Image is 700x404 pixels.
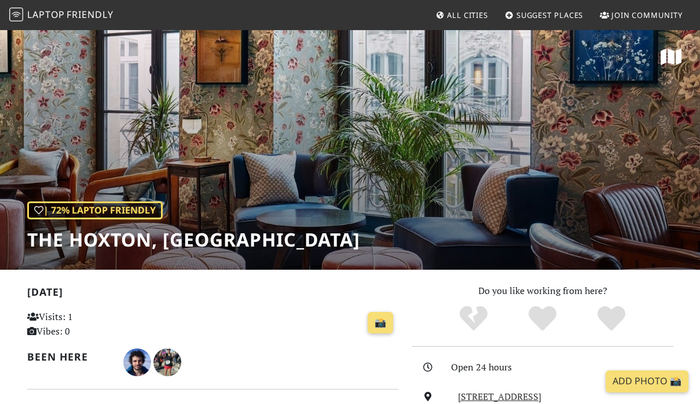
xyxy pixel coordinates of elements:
div: | 72% Laptop Friendly [27,201,163,220]
p: Do you like working from here? [412,284,673,299]
a: LaptopFriendly LaptopFriendly [9,5,113,25]
div: Open 24 hours [451,360,680,375]
span: Laptop [27,8,65,21]
a: 📸 [368,312,393,334]
img: 1348-justin.jpg [153,348,181,376]
h2: [DATE] [27,286,398,303]
h1: The Hoxton, [GEOGRAPHIC_DATA] [27,229,360,251]
div: No [439,304,508,333]
img: LaptopFriendly [9,8,23,21]
span: Justin Ahn [153,355,181,368]
a: All Cities [431,5,493,25]
div: Yes [508,304,577,333]
p: Visits: 1 Vibes: 0 [27,310,142,339]
a: Join Community [595,5,687,25]
a: Add Photo 📸 [606,370,688,392]
span: Daniel Dutra [123,355,153,368]
img: 3176-daniel.jpg [123,348,151,376]
h2: Been here [27,351,109,363]
div: Definitely! [577,304,646,333]
span: All Cities [447,10,488,20]
span: Join Community [611,10,683,20]
a: [STREET_ADDRESS] [458,390,541,403]
span: Suggest Places [516,10,584,20]
span: Friendly [67,8,113,21]
a: Suggest Places [500,5,588,25]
